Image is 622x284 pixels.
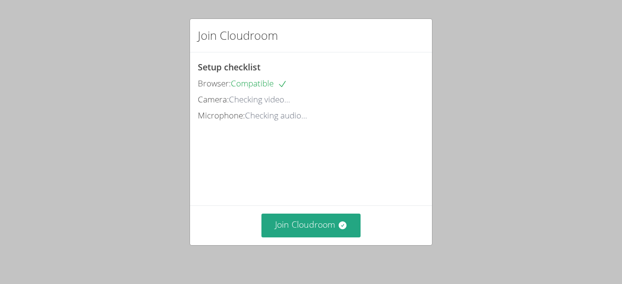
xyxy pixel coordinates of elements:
[198,61,260,73] span: Setup checklist
[231,78,287,89] span: Compatible
[261,214,361,237] button: Join Cloudroom
[198,27,278,44] h2: Join Cloudroom
[198,110,245,121] span: Microphone:
[245,110,307,121] span: Checking audio...
[229,94,290,105] span: Checking video...
[198,78,231,89] span: Browser:
[198,94,229,105] span: Camera:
